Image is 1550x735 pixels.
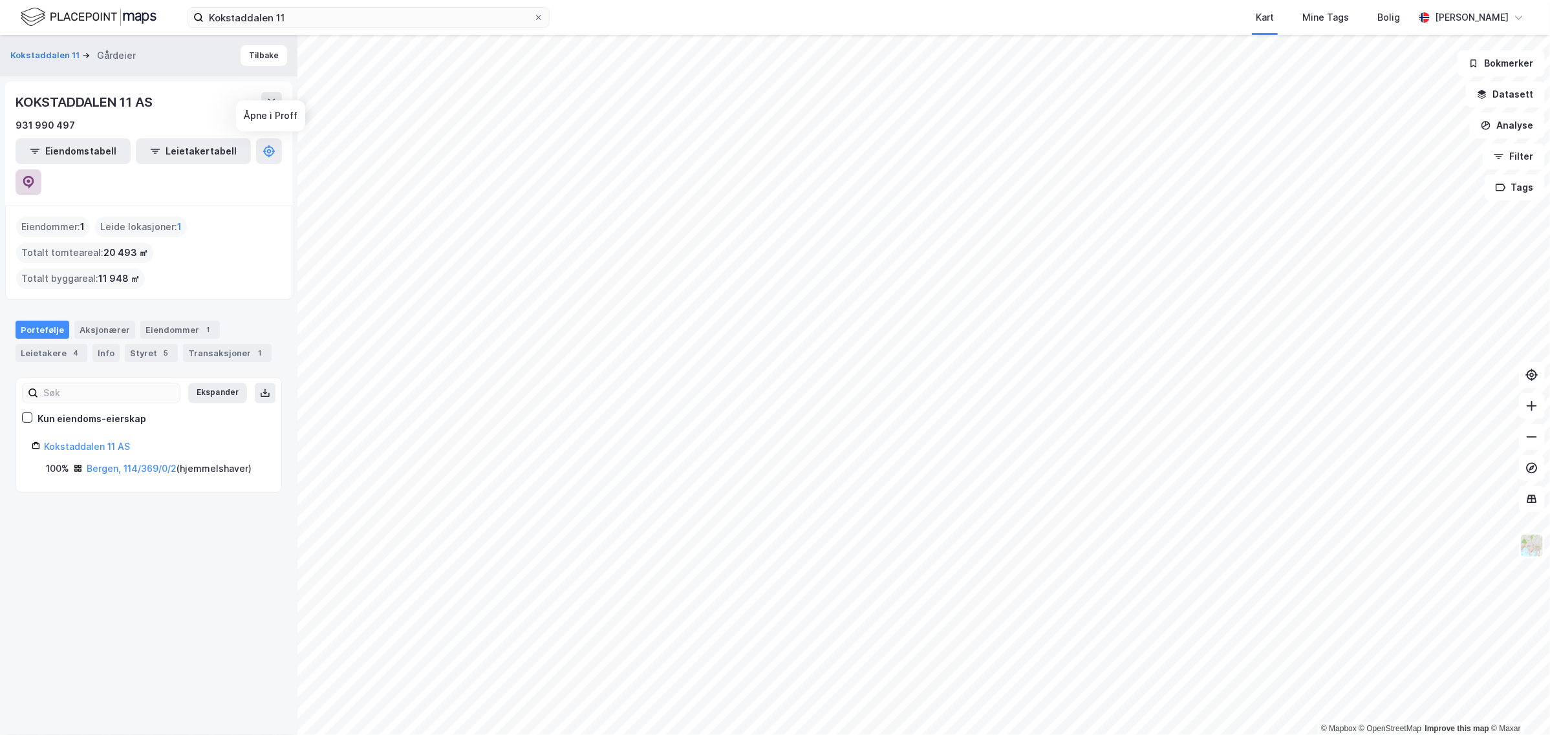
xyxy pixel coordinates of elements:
[80,219,85,235] span: 1
[16,268,145,289] div: Totalt byggareal :
[46,461,69,476] div: 100%
[1256,10,1274,25] div: Kart
[38,383,180,403] input: Søk
[183,344,272,362] div: Transaksjoner
[1485,175,1545,200] button: Tags
[241,45,287,66] button: Tilbake
[16,92,155,112] div: KOKSTADDALEN 11 AS
[95,217,187,237] div: Leide lokasjoner :
[1458,50,1545,76] button: Bokmerker
[202,323,215,336] div: 1
[16,217,90,237] div: Eiendommer :
[1425,724,1489,733] a: Improve this map
[1321,724,1357,733] a: Mapbox
[1435,10,1509,25] div: [PERSON_NAME]
[136,138,251,164] button: Leietakertabell
[140,321,220,339] div: Eiendommer
[10,49,82,62] button: Kokstaddalen 11
[87,463,177,474] a: Bergen, 114/369/0/2
[125,344,178,362] div: Styret
[16,138,131,164] button: Eiendomstabell
[1359,724,1422,733] a: OpenStreetMap
[16,344,87,362] div: Leietakere
[74,321,135,339] div: Aksjonærer
[188,383,247,403] button: Ekspander
[69,346,82,359] div: 4
[1520,533,1544,558] img: Z
[1483,144,1545,169] button: Filter
[92,344,120,362] div: Info
[204,8,533,27] input: Søk på adresse, matrikkel, gårdeiere, leietakere eller personer
[97,48,136,63] div: Gårdeier
[1302,10,1349,25] div: Mine Tags
[103,245,148,261] span: 20 493 ㎡
[44,441,130,452] a: Kokstaddalen 11 AS
[1377,10,1400,25] div: Bolig
[16,321,69,339] div: Portefølje
[87,461,252,476] div: ( hjemmelshaver )
[38,411,146,427] div: Kun eiendoms-eierskap
[1466,81,1545,107] button: Datasett
[16,242,153,263] div: Totalt tomteareal :
[16,118,75,133] div: 931 990 497
[21,6,156,28] img: logo.f888ab2527a4732fd821a326f86c7f29.svg
[1470,112,1545,138] button: Analyse
[177,219,182,235] span: 1
[1485,673,1550,735] iframe: Chat Widget
[160,346,173,359] div: 5
[253,346,266,359] div: 1
[98,271,140,286] span: 11 948 ㎡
